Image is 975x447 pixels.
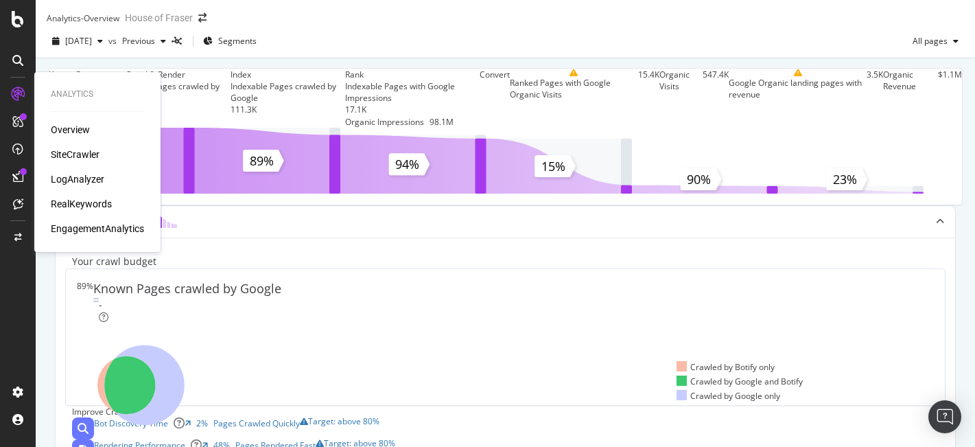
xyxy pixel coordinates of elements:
div: 111.3K [231,104,345,115]
a: RealKeywords [51,197,112,211]
div: Your crawl budget [72,255,156,268]
span: Previous [117,35,155,47]
div: Organic Visits [659,69,697,128]
div: Crawled by Botify only [677,361,775,373]
span: All pages [907,35,948,47]
div: arrow-right-arrow-left [198,13,207,23]
text: 89% [250,152,274,169]
div: Analytics - Overview [47,12,119,24]
div: Known Pages [49,69,99,80]
div: Known Pages crawled by Google [93,280,281,298]
div: Index [231,69,251,80]
button: All pages [907,30,964,52]
text: 94% [395,156,419,172]
div: Improve Crawl Budget [72,406,939,417]
a: SiteCrawler [51,148,99,161]
div: 17.1K [345,104,480,115]
div: warning label [300,417,379,439]
div: 547.4K [703,69,729,128]
a: Overview [51,123,90,137]
div: 3.5K [867,69,883,128]
a: Bot Discovery Time2%Pages Crawled Quicklywarning label [72,417,939,439]
div: Indexable Pages crawled by Google [231,80,345,104]
div: 98.1M [430,116,454,128]
div: Organic Impressions [345,116,424,128]
div: Known Pages crawled by Google [126,80,231,104]
span: vs [108,35,117,47]
div: Google Organic landing pages with revenue [729,77,867,100]
div: Open Intercom Messenger [928,400,961,433]
span: Segments [218,35,257,47]
div: Indexable Pages with Google Impressions [345,80,480,104]
div: House of Fraser [125,11,193,25]
div: Organic Revenue [883,69,932,128]
text: 23% [833,171,857,187]
div: 89% [77,280,93,323]
button: Segments [199,34,261,47]
text: 15% [541,158,565,174]
a: LogAnalyzer [51,172,104,186]
div: - [99,298,102,312]
div: Crawl & Render [126,69,185,80]
a: EngagementAnalytics [51,222,144,236]
text: 90% [687,171,711,187]
img: block-icon [155,215,177,228]
img: Equal [93,298,99,302]
div: Rank [345,69,364,80]
div: Crawled by Google only [677,390,780,402]
div: Ranked Pages with Google Organic Visits [510,77,638,100]
div: Convert [480,69,510,80]
div: $1.1M [938,69,962,128]
div: 15.4K [638,69,659,128]
span: 2025 Aug. 13th [65,35,92,47]
button: Previous [117,30,172,52]
div: Crawled by Google and Botify [677,376,803,387]
div: 118.6K [126,104,231,115]
button: [DATE] [47,30,108,52]
div: Analytics [51,89,144,100]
